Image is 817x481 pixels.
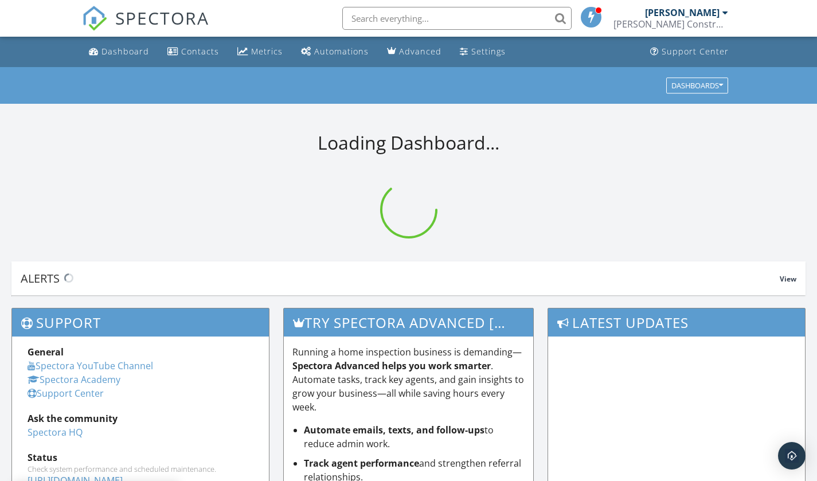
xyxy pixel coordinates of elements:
[28,359,153,372] a: Spectora YouTube Channel
[671,81,723,89] div: Dashboards
[646,41,733,62] a: Support Center
[181,46,219,57] div: Contacts
[251,46,283,57] div: Metrics
[304,457,419,470] strong: Track agent performance
[780,274,796,284] span: View
[613,18,728,30] div: Hanson Construction Consulting
[28,451,253,464] div: Status
[645,7,720,18] div: [PERSON_NAME]
[28,373,120,386] a: Spectora Academy
[304,424,484,436] strong: Automate emails, texts, and follow-ups
[28,412,253,425] div: Ask the community
[296,41,373,62] a: Automations (Basic)
[284,308,534,337] h3: Try spectora advanced [DATE]
[84,41,154,62] a: Dashboard
[21,271,780,286] div: Alerts
[292,345,525,414] p: Running a home inspection business is demanding— . Automate tasks, track key agents, and gain ins...
[292,359,491,372] strong: Spectora Advanced helps you work smarter
[28,426,83,439] a: Spectora HQ
[548,308,805,337] h3: Latest Updates
[304,423,525,451] li: to reduce admin work.
[115,6,209,30] span: SPECTORA
[314,46,369,57] div: Automations
[382,41,446,62] a: Advanced
[662,46,729,57] div: Support Center
[163,41,224,62] a: Contacts
[82,15,209,40] a: SPECTORA
[12,308,269,337] h3: Support
[28,387,104,400] a: Support Center
[28,464,253,474] div: Check system performance and scheduled maintenance.
[666,77,728,93] button: Dashboards
[101,46,149,57] div: Dashboard
[82,6,107,31] img: The Best Home Inspection Software - Spectora
[28,346,64,358] strong: General
[342,7,572,30] input: Search everything...
[471,46,506,57] div: Settings
[233,41,287,62] a: Metrics
[778,442,806,470] div: Open Intercom Messenger
[455,41,510,62] a: Settings
[399,46,441,57] div: Advanced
